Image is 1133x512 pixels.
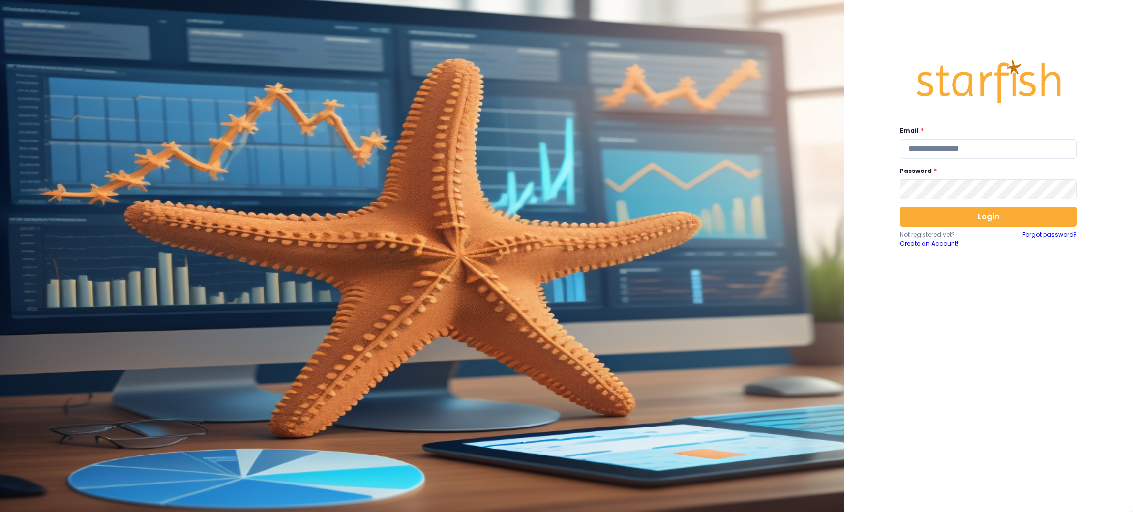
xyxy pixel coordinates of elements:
[900,167,1071,175] label: Password
[900,230,988,239] p: Not registered yet?
[915,51,1062,113] img: Logo.42cb71d561138c82c4ab.png
[900,207,1077,227] button: Login
[1022,230,1077,248] a: Forgot password?
[900,239,988,248] a: Create an Account!
[900,126,1071,135] label: Email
